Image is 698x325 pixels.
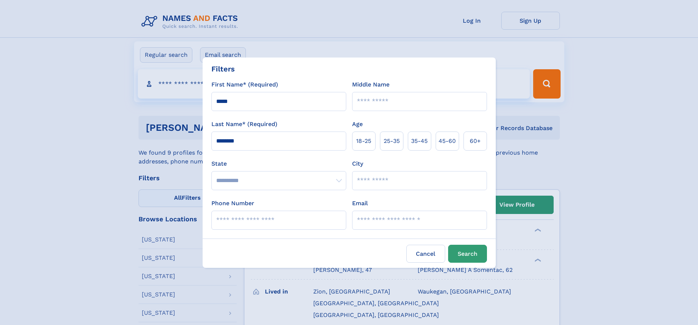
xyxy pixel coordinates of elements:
label: Email [352,199,368,208]
div: Filters [211,63,235,74]
span: 45‑60 [439,137,456,145]
span: 60+ [470,137,481,145]
button: Search [448,245,487,263]
label: Last Name* (Required) [211,120,277,129]
label: City [352,159,363,168]
span: 25‑35 [384,137,400,145]
label: First Name* (Required) [211,80,278,89]
label: State [211,159,346,168]
label: Phone Number [211,199,254,208]
label: Cancel [406,245,445,263]
span: 18‑25 [356,137,371,145]
label: Middle Name [352,80,389,89]
span: 35‑45 [411,137,428,145]
label: Age [352,120,363,129]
